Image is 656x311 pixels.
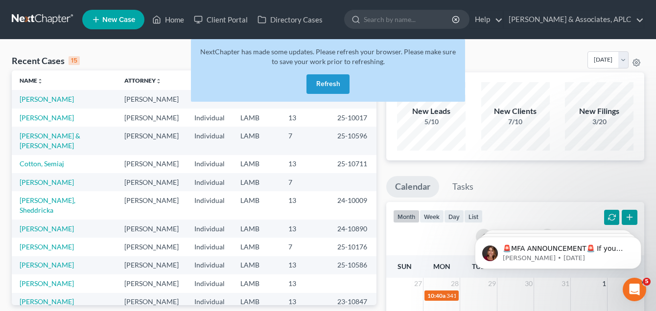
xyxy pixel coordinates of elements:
[233,191,281,219] td: LAMB
[102,16,135,23] span: New Case
[281,109,329,127] td: 13
[329,293,376,311] td: 23-10847
[397,106,466,117] div: New Leads
[233,256,281,274] td: LAMB
[329,155,376,173] td: 25-10711
[281,173,329,191] td: 7
[427,292,445,299] span: 10:40a
[420,210,444,223] button: week
[446,292,589,299] span: 341(a) meeting for [PERSON_NAME]. [PERSON_NAME]
[281,238,329,256] td: 7
[187,220,233,238] td: Individual
[187,90,233,108] td: Individual
[413,278,423,289] span: 27
[20,132,80,150] a: [PERSON_NAME] & [PERSON_NAME]
[20,159,64,168] a: Cotton, Semiaj
[187,274,233,292] td: Individual
[156,78,162,84] i: unfold_more
[393,210,420,223] button: month
[464,210,483,223] button: list
[329,109,376,127] td: 25-10017
[281,220,329,238] td: 13
[233,127,281,155] td: LAMB
[233,173,281,191] td: LAMB
[187,173,233,191] td: Individual
[37,78,43,84] i: unfold_more
[281,127,329,155] td: 7
[20,224,74,233] a: [PERSON_NAME]
[12,55,80,67] div: Recent Cases
[187,127,233,155] td: Individual
[460,216,656,285] iframe: Intercom notifications message
[329,238,376,256] td: 25-10176
[187,109,233,127] td: Individual
[117,173,187,191] td: [PERSON_NAME]
[69,56,80,65] div: 15
[124,77,162,84] a: Attorneyunfold_more
[233,238,281,256] td: LAMB
[329,127,376,155] td: 25-10596
[117,191,187,219] td: [PERSON_NAME]
[20,178,74,186] a: [PERSON_NAME]
[481,106,550,117] div: New Clients
[281,274,329,292] td: 13
[643,278,651,286] span: 5
[187,155,233,173] td: Individual
[253,11,328,28] a: Directory Cases
[233,220,281,238] td: LAMB
[117,155,187,173] td: [PERSON_NAME]
[433,262,450,270] span: Mon
[147,11,189,28] a: Home
[20,243,74,251] a: [PERSON_NAME]
[20,261,74,269] a: [PERSON_NAME]
[233,109,281,127] td: LAMB
[306,74,350,94] button: Refresh
[189,11,253,28] a: Client Portal
[470,11,503,28] a: Help
[20,196,75,214] a: [PERSON_NAME], Sheddricka
[117,109,187,127] td: [PERSON_NAME]
[444,210,464,223] button: day
[20,297,74,306] a: [PERSON_NAME]
[233,155,281,173] td: LAMB
[281,293,329,311] td: 13
[117,256,187,274] td: [PERSON_NAME]
[20,113,74,122] a: [PERSON_NAME]
[187,238,233,256] td: Individual
[233,293,281,311] td: LAMB
[565,106,633,117] div: New Filings
[397,117,466,127] div: 5/10
[329,191,376,219] td: 24-10009
[623,278,646,301] iframe: Intercom live chat
[200,47,456,66] span: NextChapter has made some updates. Please refresh your browser. Please make sure to save your wor...
[329,220,376,238] td: 24-10890
[20,77,43,84] a: Nameunfold_more
[117,238,187,256] td: [PERSON_NAME]
[281,191,329,219] td: 13
[398,262,412,270] span: Sun
[504,11,644,28] a: [PERSON_NAME] & Associates, APLC
[117,293,187,311] td: [PERSON_NAME]
[233,274,281,292] td: LAMB
[565,117,633,127] div: 3/20
[386,176,439,198] a: Calendar
[20,279,74,288] a: [PERSON_NAME]
[117,220,187,238] td: [PERSON_NAME]
[117,127,187,155] td: [PERSON_NAME]
[20,95,74,103] a: [PERSON_NAME]
[187,256,233,274] td: Individual
[187,191,233,219] td: Individual
[364,10,453,28] input: Search by name...
[281,256,329,274] td: 13
[187,293,233,311] td: Individual
[444,176,482,198] a: Tasks
[481,117,550,127] div: 7/10
[281,155,329,173] td: 13
[117,90,187,108] td: [PERSON_NAME]
[117,274,187,292] td: [PERSON_NAME]
[450,278,460,289] span: 28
